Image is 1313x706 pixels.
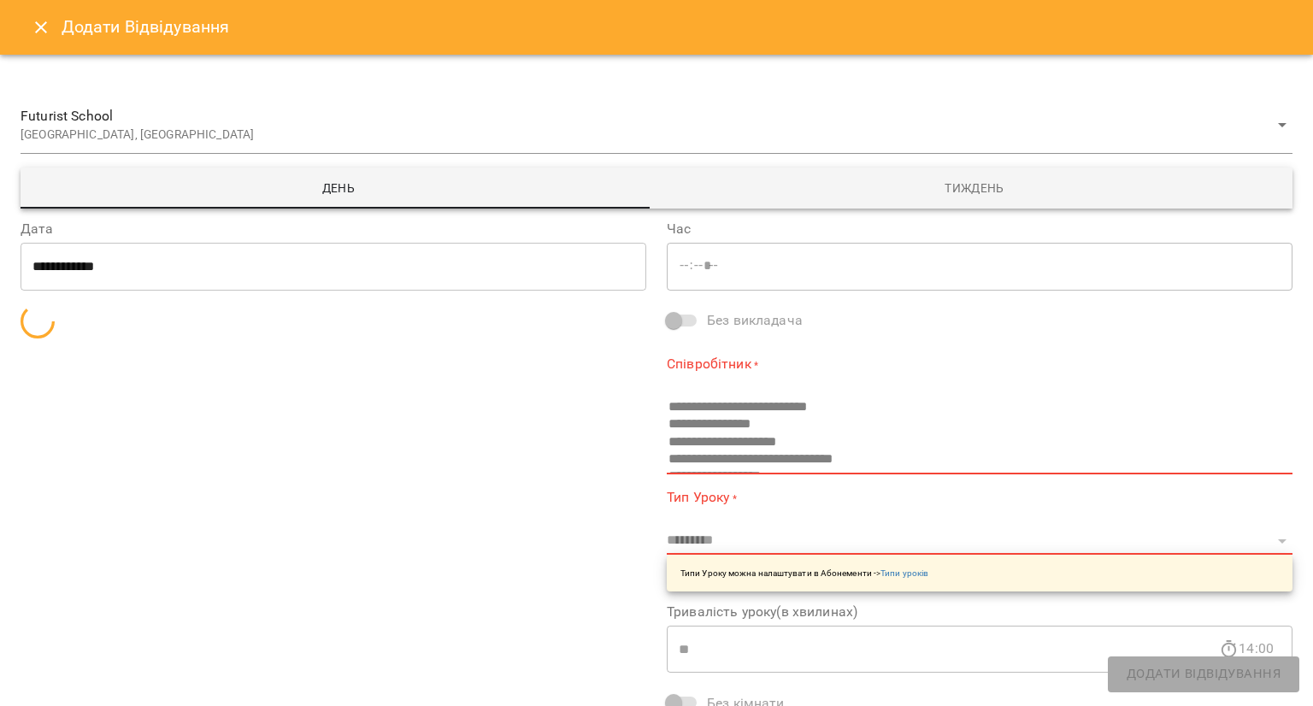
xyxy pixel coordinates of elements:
[62,14,230,40] h6: Додати Відвідування
[31,178,646,198] span: День
[21,222,646,236] label: Дата
[21,106,1272,126] span: Futurist School
[680,567,928,580] p: Типи Уроку можна налаштувати в Абонементи ->
[667,178,1282,198] span: Тиждень
[667,605,1292,619] label: Тривалість уроку(в хвилинах)
[667,355,1292,374] label: Співробітник
[667,488,1292,508] label: Тип Уроку
[21,96,1292,154] div: Futurist School[GEOGRAPHIC_DATA], [GEOGRAPHIC_DATA]
[21,7,62,48] button: Close
[880,568,928,578] a: Типи уроків
[707,310,803,331] span: Без викладача
[667,222,1292,236] label: Час
[21,126,1272,144] p: [GEOGRAPHIC_DATA], [GEOGRAPHIC_DATA]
